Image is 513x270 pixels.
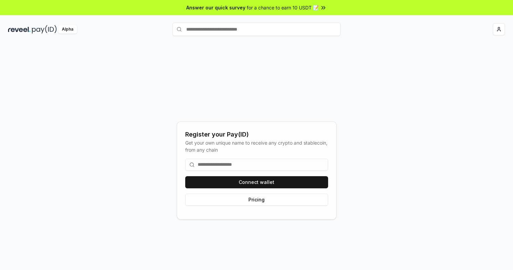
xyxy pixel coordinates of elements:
span: Answer our quick survey [186,4,245,11]
div: Get your own unique name to receive any crypto and stablecoin, from any chain [185,139,328,153]
img: pay_id [32,25,57,34]
button: Connect wallet [185,176,328,188]
span: for a chance to earn 10 USDT 📝 [247,4,319,11]
div: Alpha [58,25,77,34]
button: Pricing [185,194,328,206]
img: reveel_dark [8,25,31,34]
div: Register your Pay(ID) [185,130,328,139]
